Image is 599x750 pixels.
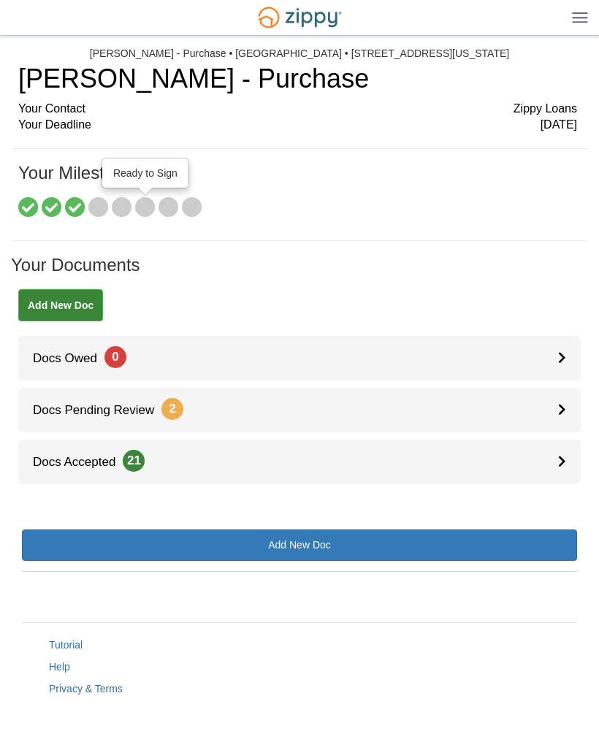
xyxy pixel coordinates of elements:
[49,661,70,673] a: Help
[11,256,588,289] h1: Your Documents
[514,101,577,118] span: Zippy Loans
[18,388,581,432] a: Docs Pending Review2
[18,64,577,93] h1: [PERSON_NAME] - Purchase
[541,117,577,134] span: [DATE]
[18,336,581,380] a: Docs Owed0
[18,351,126,365] span: Docs Owed
[103,159,188,187] div: Ready to Sign
[572,12,588,23] img: Mobile Dropdown Menu
[18,117,577,134] div: Your Deadline
[123,450,145,472] span: 21
[18,403,183,417] span: Docs Pending Review
[49,683,123,694] a: Privacy & Terms
[18,164,577,197] h1: Your Milestones
[49,639,83,651] a: Tutorial
[22,529,577,561] a: Add New Doc
[90,47,509,60] div: [PERSON_NAME] - Purchase • [GEOGRAPHIC_DATA] • [STREET_ADDRESS][US_STATE]
[18,455,145,469] span: Docs Accepted
[18,440,581,484] a: Docs Accepted21
[104,346,126,368] span: 0
[18,101,577,118] div: Your Contact
[18,289,103,321] a: Add New Doc
[161,398,183,420] span: 2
